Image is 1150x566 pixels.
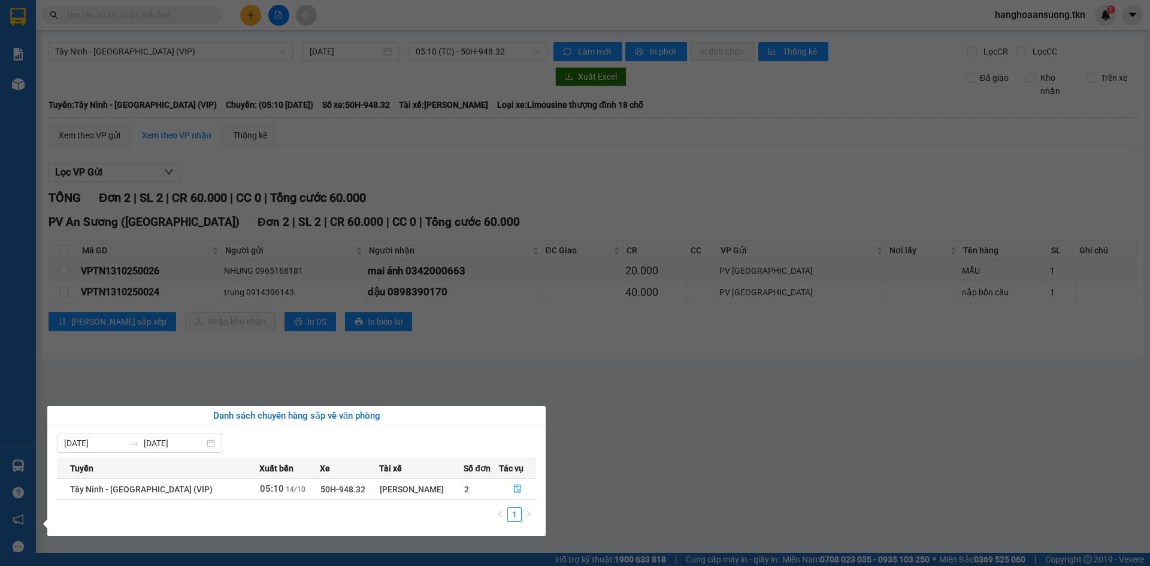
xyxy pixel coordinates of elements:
a: 1 [508,508,521,521]
span: right [525,510,532,517]
span: Tuyến [70,462,93,475]
li: Next Page [522,507,536,522]
li: 1 [507,507,522,522]
span: 05:10 [260,483,284,494]
div: [PERSON_NAME] [380,483,463,496]
button: left [493,507,507,522]
span: file-done [513,485,522,494]
span: 2 [464,485,469,494]
button: right [522,507,536,522]
span: to [129,438,139,448]
li: Previous Page [493,507,507,522]
span: Tây Ninh - [GEOGRAPHIC_DATA] (VIP) [70,485,213,494]
span: Xuất bến [259,462,293,475]
span: Tác vụ [499,462,523,475]
span: left [497,510,504,517]
span: Tài xế [379,462,402,475]
span: swap-right [129,438,139,448]
span: Số đơn [464,462,491,475]
button: file-done [500,480,535,499]
span: Xe [320,462,330,475]
span: 14/10 [286,485,305,494]
input: Từ ngày [64,437,125,450]
span: 50H-948.32 [320,485,365,494]
div: Danh sách chuyến hàng sắp về văn phòng [57,409,536,423]
input: Đến ngày [144,437,204,450]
